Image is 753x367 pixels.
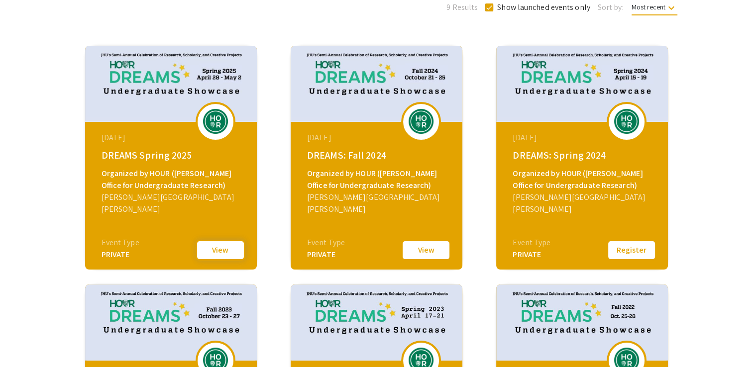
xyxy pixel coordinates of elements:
div: [PERSON_NAME][GEOGRAPHIC_DATA][PERSON_NAME] [513,191,654,215]
div: [DATE] [102,132,243,144]
button: Register [607,240,656,261]
img: dreams-fall-2024_eventLogo_ff6658_.png [406,109,436,134]
div: PRIVATE [307,249,345,261]
div: [PERSON_NAME][GEOGRAPHIC_DATA][PERSON_NAME] [102,191,243,215]
button: View [196,240,245,261]
div: [DATE] [307,132,448,144]
span: 9 Results [446,1,478,13]
span: Most recent [632,2,677,15]
div: [PERSON_NAME][GEOGRAPHIC_DATA][PERSON_NAME] [307,191,448,215]
div: Event Type [513,237,550,249]
div: Event Type [102,237,139,249]
img: dreams-fall-2023_eventCoverPhoto_d3d732__thumb.jpg [85,284,257,361]
img: dreams-spring-2025_eventLogo_7b54a7_.png [201,109,230,134]
div: [DATE] [513,132,654,144]
img: dreams-spring-2024_eventLogo_346f6f_.png [612,109,642,134]
div: DREAMS: Spring 2024 [513,148,654,163]
div: DREAMS: Fall 2024 [307,148,448,163]
img: dreams-spring-2024_eventCoverPhoto_ffb700__thumb.jpg [496,46,668,122]
button: View [401,240,451,261]
img: dreams-spring-2025_eventCoverPhoto_df4d26__thumb.jpg [85,46,257,122]
img: dreams-fall-2022_eventCoverPhoto_564f57__thumb.jpg [496,284,668,361]
img: dreams-spring-2023_eventCoverPhoto_a4ac1d__thumb.jpg [291,284,462,361]
img: dreams-fall-2024_eventCoverPhoto_0caa39__thumb.jpg [291,46,462,122]
span: Show launched events only [497,1,590,13]
div: DREAMS Spring 2025 [102,148,243,163]
div: PRIVATE [513,249,550,261]
div: Organized by HOUR ([PERSON_NAME] Office for Undergraduate Research) [307,168,448,191]
iframe: Chat [7,322,42,360]
div: Organized by HOUR ([PERSON_NAME] Office for Undergraduate Research) [513,168,654,191]
div: PRIVATE [102,249,139,261]
mat-icon: keyboard_arrow_down [665,2,677,14]
div: Event Type [307,237,345,249]
div: Organized by HOUR ([PERSON_NAME] Office for Undergraduate Research) [102,168,243,191]
span: Sort by: [598,1,624,13]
